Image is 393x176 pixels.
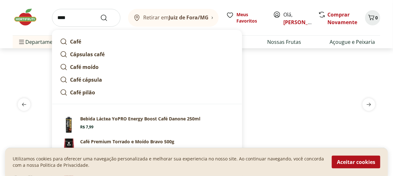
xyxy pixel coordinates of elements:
[365,10,380,25] button: Carrinho
[169,14,209,21] b: Juiz de Fora/MG
[70,51,105,58] strong: Cápsulas café
[332,156,380,168] button: Aceitar cookies
[283,11,312,26] span: Olá,
[100,14,115,22] button: Submit Search
[128,9,219,27] button: Retirar emJuiz de Fora/MG
[70,76,102,83] strong: Café cápsula
[57,86,237,99] a: Café pilão
[70,64,99,71] strong: Café moído
[13,98,35,111] button: previous
[283,19,325,26] a: [PERSON_NAME]
[236,11,266,24] span: Meus Favoritos
[70,38,81,45] strong: Café
[267,38,301,46] a: Nossas Frutas
[330,38,375,46] a: Açougue e Peixaria
[80,147,96,152] span: R$ 35,99
[226,11,266,24] a: Meus Favoritos
[143,15,209,20] span: Retirar em
[60,139,78,156] img: Café Premium Torrado e Moído Bravo 500g
[327,11,357,26] a: Comprar Novamente
[80,139,174,145] p: Café Premium Torrado e Moído Bravo 500g
[57,48,237,61] a: Cápsulas café
[57,113,237,136] a: Bebida Láctea YoPRO Energy Boost Café Danone 250mlBebida Láctea YoPRO Energy Boost Café Danone 25...
[80,125,93,130] span: R$ 7,99
[80,116,200,122] p: Bebida Láctea YoPRO Energy Boost Café Danone 250ml
[70,89,95,96] strong: Café pilão
[52,9,120,27] input: search
[57,136,237,159] a: Café Premium Torrado e Moído Bravo 500gCafé Premium Torrado e Moído Bravo 500gR$ 35,99
[13,156,324,168] p: Utilizamos cookies para oferecer uma navegação personalizada e melhorar sua experiencia no nosso ...
[18,34,25,50] button: Menu
[358,98,380,111] button: next
[375,15,378,21] span: 0
[57,73,237,86] a: Café cápsula
[57,35,237,48] a: Café
[13,8,44,27] img: Hortifruti
[60,116,78,133] img: Bebida Láctea YoPRO Energy Boost Café Danone 250ml
[18,34,63,50] span: Departamentos
[57,61,237,73] a: Café moído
